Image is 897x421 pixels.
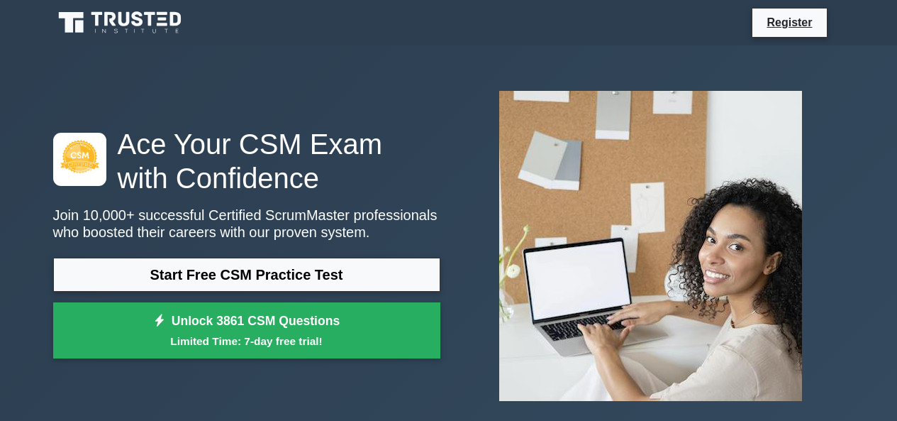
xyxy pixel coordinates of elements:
h1: Ace Your CSM Exam with Confidence [53,127,440,195]
a: Register [758,13,820,31]
p: Join 10,000+ successful Certified ScrumMaster professionals who boosted their careers with our pr... [53,207,440,241]
a: Unlock 3861 CSM QuestionsLimited Time: 7-day free trial! [53,302,440,359]
a: Start Free CSM Practice Test [53,258,440,292]
small: Limited Time: 7-day free trial! [71,333,423,349]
